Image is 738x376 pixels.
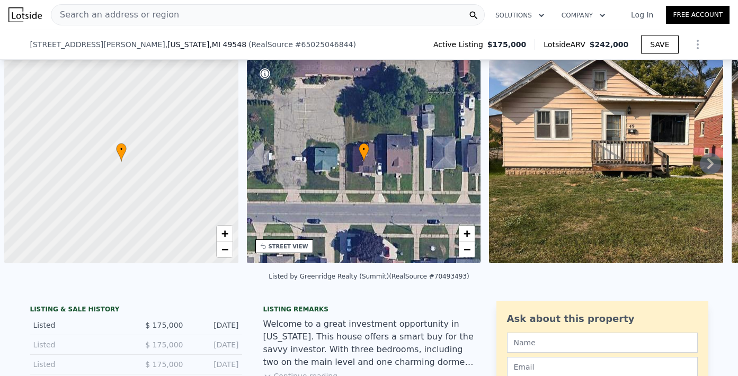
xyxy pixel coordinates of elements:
[8,7,42,22] img: Lotside
[295,40,353,49] span: # 65025046844
[263,318,475,369] div: Welcome to a great investment opportunity in [US_STATE]. This house offers a smart buy for the sa...
[209,40,246,49] span: , MI 49548
[248,39,356,50] div: ( )
[487,39,527,50] span: $175,000
[507,333,698,353] input: Name
[33,320,128,330] div: Listed
[464,227,470,240] span: +
[269,243,308,250] div: STREET VIEW
[252,40,293,49] span: RealSource
[192,320,239,330] div: [DATE]
[687,34,708,55] button: Show Options
[459,226,475,241] a: Zoom in
[464,243,470,256] span: −
[217,226,233,241] a: Zoom in
[590,40,629,49] span: $242,000
[192,359,239,370] div: [DATE]
[359,145,369,154] span: •
[165,39,246,50] span: , [US_STATE]
[217,241,233,257] a: Zoom out
[359,143,369,162] div: •
[641,35,678,54] button: SAVE
[269,273,469,280] div: Listed by Greenridge Realty (Summit) (RealSource #70493493)
[221,243,228,256] span: −
[33,339,128,350] div: Listed
[487,6,553,25] button: Solutions
[459,241,475,257] a: Zoom out
[507,311,698,326] div: Ask about this property
[145,321,183,329] span: $ 175,000
[666,6,730,24] a: Free Account
[192,339,239,350] div: [DATE]
[145,341,183,349] span: $ 175,000
[553,6,614,25] button: Company
[433,39,487,50] span: Active Listing
[263,305,475,314] div: Listing remarks
[489,60,723,263] img: Sale: 169650906 Parcel: 53252268
[30,39,165,50] span: [STREET_ADDRESS][PERSON_NAME]
[145,360,183,369] span: $ 175,000
[116,143,127,162] div: •
[116,145,127,154] span: •
[33,359,128,370] div: Listed
[618,10,666,20] a: Log In
[544,39,589,50] span: Lotside ARV
[221,227,228,240] span: +
[51,8,179,21] span: Search an address or region
[30,305,242,316] div: LISTING & SALE HISTORY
